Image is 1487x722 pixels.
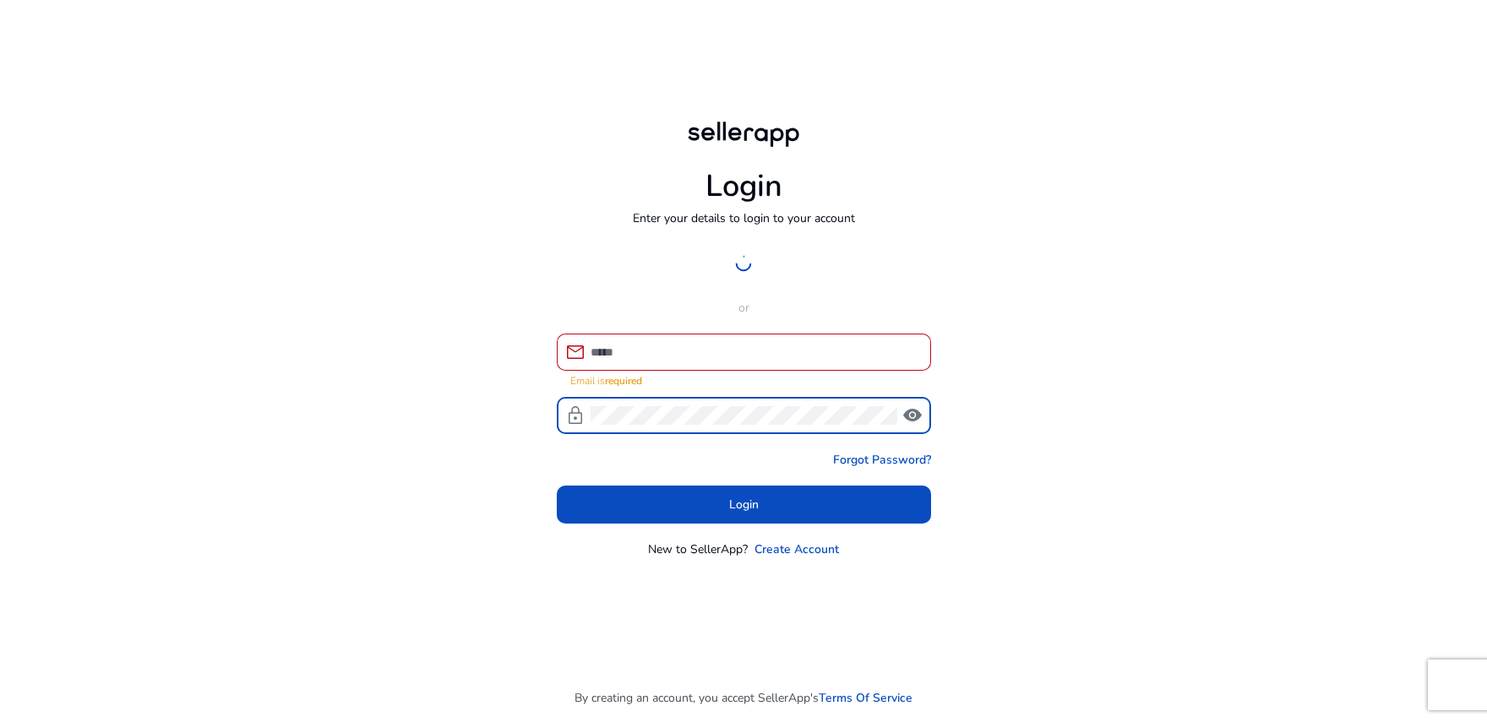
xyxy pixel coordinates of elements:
p: New to SellerApp? [648,540,748,558]
span: mail [565,342,586,362]
span: lock [565,405,586,426]
p: Enter your details to login to your account [633,209,855,227]
button: Login [557,486,931,524]
strong: required [605,374,642,388]
mat-error: Email is [570,371,918,388]
a: Create Account [754,540,839,558]
a: Forgot Password? [833,451,931,469]
a: Terms Of Service [819,689,912,707]
p: or [557,299,931,317]
span: visibility [902,405,923,426]
h1: Login [705,168,782,204]
span: Login [729,496,759,513]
